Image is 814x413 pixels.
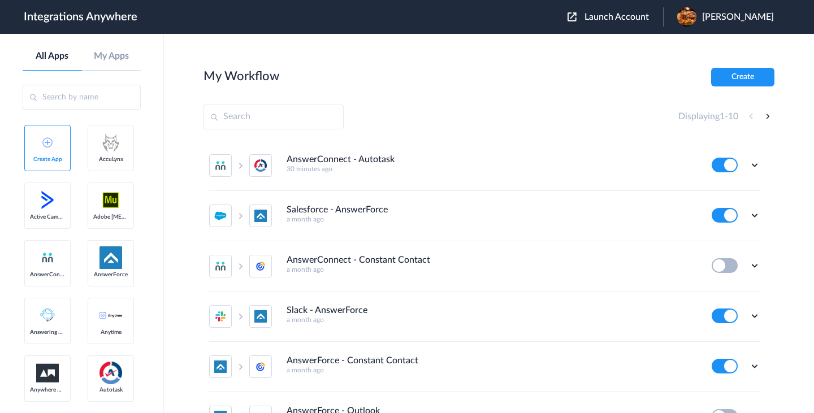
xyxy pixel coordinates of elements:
img: af-app-logo.svg [99,246,122,269]
span: Launch Account [584,12,649,21]
h1: Integrations Anywhere [24,10,137,24]
img: autotask.png [99,362,122,384]
h4: Displaying - [678,111,738,122]
span: AnswerConnect [30,271,65,278]
input: Search by name [23,85,141,110]
button: Launch Account [568,12,663,23]
span: AnswerForce [93,271,128,278]
span: Adobe [MEDICAL_DATA] [93,214,128,220]
span: Create App [30,156,65,163]
img: aww.png [36,364,59,382]
h4: AnswerConnect - Autotask [287,154,395,165]
span: 10 [728,112,738,121]
h4: AnswerForce - Constant Contact [287,355,418,366]
h2: My Workflow [203,69,279,84]
h5: 30 minutes ago [287,165,696,173]
img: anytime-calendar-logo.svg [99,312,122,319]
a: All Apps [23,51,82,62]
img: answerconnect-logo.svg [41,251,54,264]
h5: a month ago [287,215,696,223]
img: active-campaign-logo.svg [36,189,59,211]
h4: AnswerConnect - Constant Contact [287,255,430,266]
h5: a month ago [287,266,696,273]
span: Anytime [93,329,128,336]
span: AccuLynx [93,156,128,163]
span: Active Campaign [30,214,65,220]
h4: Slack - AnswerForce [287,305,367,316]
span: Anywhere Works [30,386,65,393]
img: adobe-muse-logo.svg [99,189,122,211]
span: Autotask [93,386,128,393]
span: Answering Service [30,329,65,336]
h5: a month ago [287,366,696,374]
img: Answering_service.png [36,304,59,327]
img: briyani.png [677,7,696,27]
img: acculynx-logo.svg [99,131,122,154]
h4: Salesforce - AnswerForce [287,205,388,215]
span: [PERSON_NAME] [702,12,774,23]
input: Search [203,105,344,129]
span: 1 [720,112,725,121]
img: launch-acct-icon.svg [568,12,577,21]
button: Create [711,68,774,86]
img: add-icon.svg [42,137,53,147]
a: My Apps [82,51,141,62]
h5: a month ago [287,316,696,324]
